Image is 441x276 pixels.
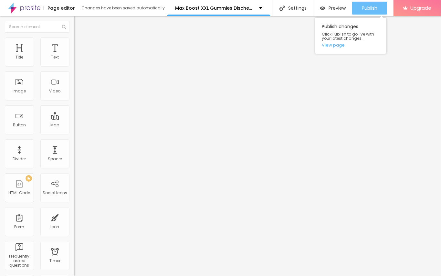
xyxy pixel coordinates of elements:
div: Social Icons [43,191,67,195]
div: Divider [13,157,26,161]
a: View page [322,43,380,47]
iframe: Editor [74,16,441,276]
div: Timer [49,259,60,263]
span: Upgrade [410,5,431,11]
div: Icon [51,225,59,229]
div: HTML Code [9,191,30,195]
div: Image [13,89,26,93]
div: Text [51,55,59,59]
div: Changes have been saved automatically [81,6,165,10]
img: Icone [279,5,285,11]
div: Button [13,123,26,127]
input: Search element [5,21,69,33]
div: Video [49,89,61,93]
img: Icone [62,25,66,29]
p: Max Boost XXL Gummies Dischem [GEOGRAPHIC_DATA] Erectile dysfunction [175,6,254,10]
span: Preview [329,5,346,11]
button: Publish [352,2,387,15]
div: Map [51,123,59,127]
button: Preview [313,2,352,15]
div: Page editor [44,6,75,10]
div: Form [15,225,25,229]
img: view-1.svg [320,5,325,11]
div: Spacer [48,157,62,161]
div: Title [16,55,23,59]
div: Publish changes [315,18,386,54]
span: Click Publish to go live with your latest changes. [322,32,380,40]
div: Frequently asked questions [6,254,32,268]
span: Publish [362,5,377,11]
